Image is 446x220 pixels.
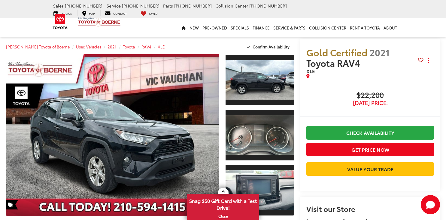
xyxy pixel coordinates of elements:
[141,44,151,49] a: RAV4
[229,18,251,37] a: Specials
[65,3,102,9] span: [PHONE_NUMBER]
[306,143,434,156] button: Get Price Now
[306,46,367,59] span: Gold Certified
[163,3,173,9] span: Parts
[423,55,434,66] button: Actions
[201,18,229,37] a: Pre-Owned
[49,10,76,16] a: Service
[249,3,287,9] span: [PHONE_NUMBER]
[158,44,165,49] a: XLE
[215,3,248,9] span: Collision Center
[100,10,131,16] a: Contact
[243,42,295,52] button: Confirm Availability
[180,18,188,37] a: Home
[306,67,315,74] span: XLE
[78,16,121,27] img: Vic Vaughan Toyota of Boerne
[306,162,434,176] a: Value Your Trade
[382,18,399,37] a: About
[49,12,71,31] img: Toyota
[53,3,64,9] span: Sales
[306,100,434,106] span: [DATE] Price:
[272,18,307,37] a: Service & Parts: Opens in a new tab
[225,115,295,155] img: 2021 Toyota RAV4 XLE
[77,10,99,16] a: Map
[122,3,159,9] span: [PHONE_NUMBER]
[6,44,70,49] a: [PERSON_NAME] Toyota of Boerne
[6,200,18,209] span: Special
[348,18,382,37] a: Rent a Toyota
[251,18,272,37] a: Finance
[108,44,117,49] a: 2021
[253,44,290,49] span: Confirm Availability
[421,195,440,214] svg: Start Chat
[188,18,201,37] a: New
[369,46,390,59] span: 2021
[307,18,348,37] a: Collision Center
[136,10,162,16] a: My Saved Vehicles
[4,54,221,217] img: 2021 Toyota RAV4 XLE
[428,58,429,63] span: dropdown dots
[421,195,440,214] button: Toggle Chat Window
[174,3,212,9] span: [PHONE_NUMBER]
[306,91,434,100] span: $22,200
[226,54,294,106] a: Expand Photo 1
[188,194,259,213] span: Snag $50 Gift Card with a Test Drive!
[306,205,434,212] h2: Visit our Store
[306,56,362,69] span: Toyota RAV4
[6,54,219,216] a: Expand Photo 0
[225,170,295,210] img: 2021 Toyota RAV4 XLE
[225,60,295,100] img: 2021 Toyota RAV4 XLE
[226,164,294,216] a: Expand Photo 3
[226,109,294,161] a: Expand Photo 2
[123,44,135,49] a: Toyota
[149,11,158,15] span: Saved
[107,3,121,9] span: Service
[76,44,101,49] a: Used Vehicles
[306,126,434,139] a: Check Availability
